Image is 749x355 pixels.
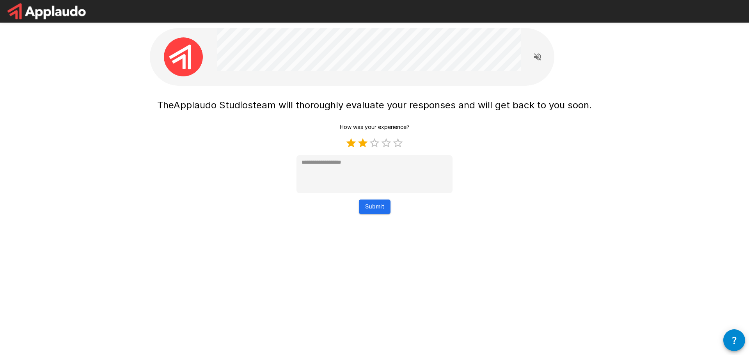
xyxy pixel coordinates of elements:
[164,37,203,76] img: applaudo_avatar.png
[174,99,253,111] span: Applaudo Studios
[530,49,545,65] button: Read questions aloud
[359,200,390,214] button: Submit
[340,123,410,131] p: How was your experience?
[253,99,592,111] span: team will thoroughly evaluate your responses and will get back to you soon.
[157,99,174,111] span: The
